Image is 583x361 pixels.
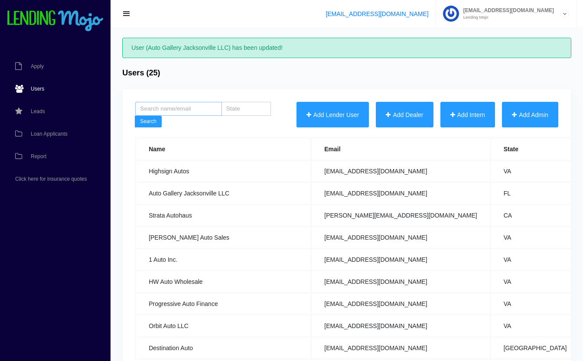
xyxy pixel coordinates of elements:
th: Name [136,138,311,160]
a: [EMAIL_ADDRESS][DOMAIN_NAME] [326,10,428,17]
button: Search [135,116,162,128]
button: Add Lender User [296,102,369,128]
img: Profile image [443,6,459,22]
h4: Users (25) [122,68,160,78]
span: Leads [31,109,45,114]
td: [EMAIL_ADDRESS][DOMAIN_NAME] [311,337,490,359]
span: Loan Applicants [31,131,68,137]
td: VA [490,315,580,337]
td: [EMAIL_ADDRESS][DOMAIN_NAME] [311,182,490,205]
th: State [490,138,580,160]
td: Highsign Autos [136,160,311,182]
td: FL [490,182,580,205]
button: Add Dealer [376,102,433,128]
td: Destination Auto [136,337,311,359]
input: State [221,102,271,116]
td: VA [490,249,580,271]
span: Report [31,154,46,159]
input: Search name/email [135,102,222,116]
span: Apply [31,64,44,69]
div: User (Auto Gallery Jacksonville LLC) has been updated! [122,38,571,58]
td: [PERSON_NAME][EMAIL_ADDRESS][DOMAIN_NAME] [311,205,490,227]
td: [GEOGRAPHIC_DATA] [490,337,580,359]
td: VA [490,227,580,249]
td: [EMAIL_ADDRESS][DOMAIN_NAME] [311,160,490,182]
span: Click here for insurance quotes [15,176,87,182]
td: Progressive Auto Finance [136,293,311,315]
button: Add Admin [502,102,558,128]
small: Lending Mojo [459,15,554,20]
td: VA [490,160,580,182]
td: [EMAIL_ADDRESS][DOMAIN_NAME] [311,293,490,315]
td: [EMAIL_ADDRESS][DOMAIN_NAME] [311,227,490,249]
td: Auto Gallery Jacksonville LLC [136,182,311,205]
span: Users [31,86,44,91]
td: [EMAIL_ADDRESS][DOMAIN_NAME] [311,249,490,271]
td: CA [490,205,580,227]
td: HW Auto Wholesale [136,271,311,293]
button: Add Intern [440,102,495,128]
td: [EMAIL_ADDRESS][DOMAIN_NAME] [311,271,490,293]
span: [EMAIL_ADDRESS][DOMAIN_NAME] [459,8,554,13]
td: [EMAIL_ADDRESS][DOMAIN_NAME] [311,315,490,337]
td: [PERSON_NAME] Auto Sales [136,227,311,249]
th: Email [311,138,490,160]
td: 1 Auto Inc. [136,249,311,271]
td: Orbit Auto LLC [136,315,311,337]
td: Strata Autohaus [136,205,311,227]
td: VA [490,293,580,315]
td: VA [490,271,580,293]
img: logo-small.png [7,10,104,32]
